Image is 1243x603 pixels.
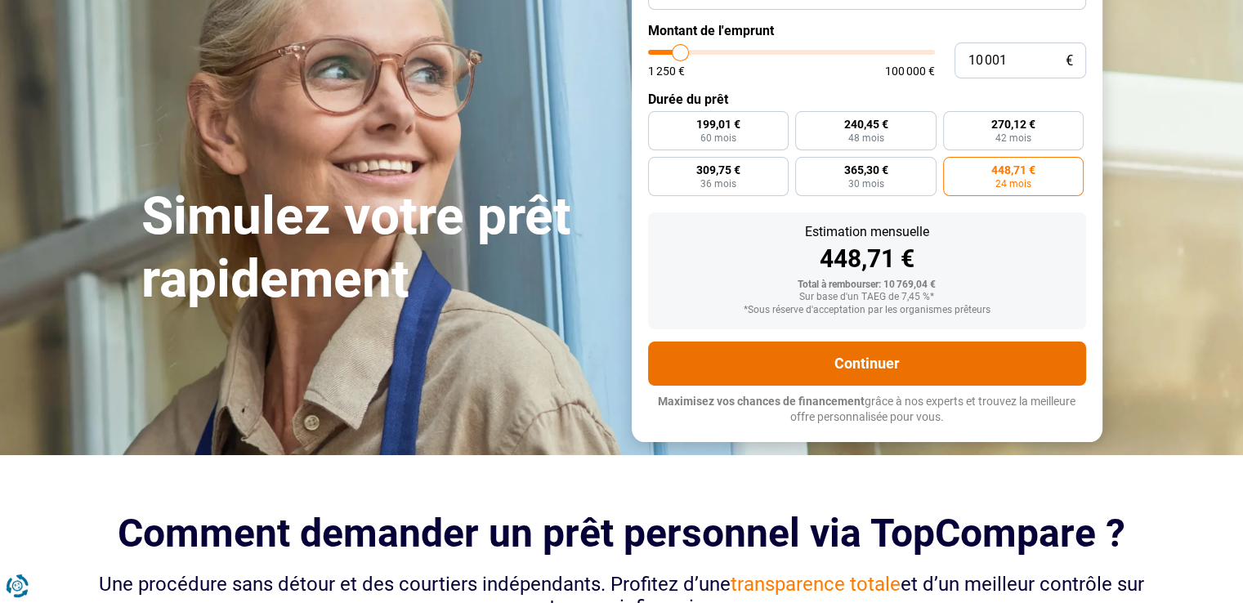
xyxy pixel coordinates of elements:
span: 1 250 € [648,65,685,77]
span: 48 mois [847,133,883,143]
span: 199,01 € [696,118,740,130]
span: 365,30 € [843,164,888,176]
label: Durée du prêt [648,92,1086,107]
span: 42 mois [995,133,1031,143]
div: *Sous réserve d'acceptation par les organismes prêteurs [661,305,1073,316]
span: 30 mois [847,179,883,189]
span: € [1066,54,1073,68]
span: 309,75 € [696,164,740,176]
span: 240,45 € [843,118,888,130]
span: 36 mois [700,179,736,189]
h2: Comment demander un prêt personnel via TopCompare ? [92,511,1151,556]
span: transparence totale [731,573,901,596]
span: Maximisez vos chances de financement [658,395,865,408]
span: 448,71 € [991,164,1035,176]
div: Total à rembourser: 10 769,04 € [661,279,1073,291]
label: Montant de l'emprunt [648,23,1086,38]
div: 448,71 € [661,247,1073,271]
p: grâce à nos experts et trouvez la meilleure offre personnalisée pour vous. [648,394,1086,426]
span: 100 000 € [885,65,935,77]
span: 270,12 € [991,118,1035,130]
button: Continuer [648,342,1086,386]
h1: Simulez votre prêt rapidement [141,185,612,311]
span: 24 mois [995,179,1031,189]
div: Estimation mensuelle [661,226,1073,239]
span: 60 mois [700,133,736,143]
div: Sur base d'un TAEG de 7,45 %* [661,292,1073,303]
